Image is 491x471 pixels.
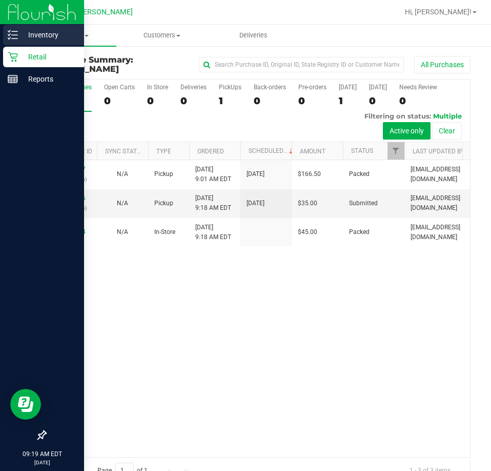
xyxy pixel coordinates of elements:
iframe: Resource center [10,389,41,420]
a: Last Updated By [413,148,464,155]
span: [DATE] [247,169,264,179]
div: Back-orders [254,84,286,91]
span: [PERSON_NAME] [76,8,133,16]
div: 0 [104,95,135,107]
div: [DATE] [339,84,357,91]
button: N/A [117,199,128,208]
div: Open Carts [104,84,135,91]
div: 0 [254,95,286,107]
inline-svg: Reports [8,74,18,84]
button: N/A [117,227,128,237]
button: Active only [383,122,431,140]
span: Packed [349,169,370,179]
span: Customers [117,31,208,40]
span: [DATE] 9:01 AM EDT [195,165,231,184]
span: $166.50 [298,169,321,179]
span: Not Applicable [117,200,128,207]
span: [DATE] 9:18 AM EDT [195,223,231,242]
span: Multiple [433,112,462,120]
div: 0 [147,95,168,107]
span: [DATE] 9:18 AM EDT [195,193,231,213]
a: Scheduled [249,147,295,154]
span: Submitted [349,199,378,208]
div: 0 [369,95,387,107]
div: 0 [399,95,437,107]
div: 1 [219,95,241,107]
span: Filtering on status: [364,112,431,120]
span: Pickup [154,199,173,208]
span: In-Store [154,227,175,237]
p: Reports [18,73,79,85]
div: 1 [339,95,357,107]
a: Sync Status [105,148,145,155]
div: 0 [298,95,326,107]
button: Clear [432,122,462,140]
div: In Store [147,84,168,91]
div: [DATE] [369,84,387,91]
a: Customers [116,25,208,46]
span: Pickup [154,169,173,179]
button: All Purchases [414,56,470,73]
span: Deliveries [226,31,281,40]
span: Packed [349,227,370,237]
div: Deliveries [180,84,207,91]
p: 09:19 AM EDT [5,449,79,459]
inline-svg: Inventory [8,30,18,40]
span: $45.00 [298,227,317,237]
div: 0 [180,95,207,107]
span: [DATE] [247,199,264,208]
button: N/A [117,169,128,179]
div: Needs Review [399,84,437,91]
span: Not Applicable [117,228,128,235]
a: Status [351,147,373,154]
span: $35.00 [298,199,317,208]
p: [DATE] [5,459,79,466]
inline-svg: Retail [8,52,18,62]
a: Filter [387,142,404,160]
div: PickUps [219,84,241,91]
input: Search Purchase ID, Original ID, State Registry ID or Customer Name... [199,57,404,72]
div: Pre-orders [298,84,326,91]
span: Not Applicable [117,170,128,178]
a: Type [156,148,171,155]
a: Amount [300,148,325,155]
a: Ordered [197,148,224,155]
p: Inventory [18,29,79,41]
h3: Purchase Summary: [45,55,187,73]
p: Retail [18,51,79,63]
span: Hi, [PERSON_NAME]! [405,8,472,16]
a: Deliveries [208,25,299,46]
